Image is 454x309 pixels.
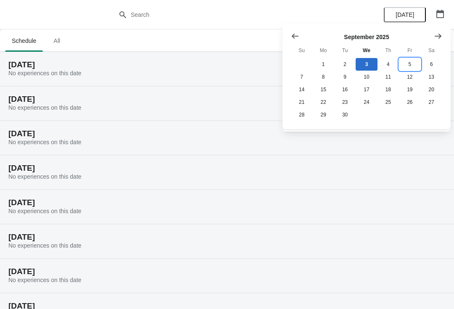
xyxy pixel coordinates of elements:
h2: [DATE] [8,233,446,241]
button: Thursday September 11 2025 [377,71,399,83]
th: Friday [399,43,420,58]
span: No experiences on this date [8,104,82,111]
h2: [DATE] [8,198,446,207]
span: No experiences on this date [8,242,82,249]
th: Saturday [421,43,442,58]
th: Tuesday [334,43,356,58]
button: Friday September 12 2025 [399,71,420,83]
th: Wednesday [356,43,377,58]
button: Tuesday September 23 2025 [334,96,356,108]
button: Tuesday September 30 2025 [334,108,356,121]
button: Monday September 8 2025 [312,71,334,83]
span: No experiences on this date [8,70,82,77]
button: Sunday September 14 2025 [291,83,312,96]
button: Tuesday September 2 2025 [334,58,356,71]
button: Thursday September 4 2025 [377,58,399,71]
button: [DATE] [384,7,426,22]
span: [DATE] [396,11,414,18]
th: Sunday [291,43,312,58]
input: Search [130,7,340,22]
button: Monday September 1 2025 [312,58,334,71]
span: No experiences on this date [8,277,82,283]
button: Show previous month, August 2025 [288,29,303,44]
button: Sunday September 21 2025 [291,96,312,108]
button: Tuesday September 16 2025 [334,83,356,96]
button: Friday September 19 2025 [399,83,420,96]
span: Schedule [5,33,43,48]
button: Friday September 26 2025 [399,96,420,108]
button: Today Wednesday September 3 2025 [356,58,377,71]
button: Thursday September 25 2025 [377,96,399,108]
th: Monday [312,43,334,58]
span: No experiences on this date [8,208,82,214]
button: Monday September 29 2025 [312,108,334,121]
h2: [DATE] [8,267,446,276]
span: No experiences on this date [8,173,82,180]
span: No experiences on this date [8,139,82,145]
button: Tuesday September 9 2025 [334,71,356,83]
button: Saturday September 20 2025 [421,83,442,96]
button: Sunday September 28 2025 [291,108,312,121]
button: Saturday September 6 2025 [421,58,442,71]
button: Monday September 15 2025 [312,83,334,96]
h2: [DATE] [8,164,446,172]
th: Thursday [377,43,399,58]
span: All [46,33,67,48]
button: Saturday September 13 2025 [421,71,442,83]
button: Saturday September 27 2025 [421,96,442,108]
button: Wednesday September 24 2025 [356,96,377,108]
h2: [DATE] [8,129,446,138]
button: Wednesday September 10 2025 [356,71,377,83]
h2: [DATE] [8,61,446,69]
button: Friday September 5 2025 [399,58,420,71]
button: Show next month, October 2025 [430,29,446,44]
button: Thursday September 18 2025 [377,83,399,96]
button: Monday September 22 2025 [312,96,334,108]
h2: [DATE] [8,95,446,103]
button: Sunday September 7 2025 [291,71,312,83]
button: Wednesday September 17 2025 [356,83,377,96]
